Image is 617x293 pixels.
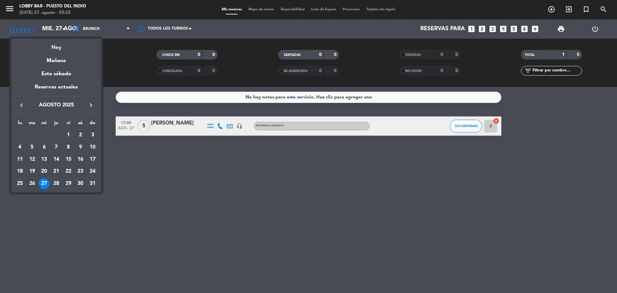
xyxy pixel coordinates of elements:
div: 30 [75,178,86,189]
th: sábado [75,119,87,129]
button: keyboard_arrow_left [16,101,27,109]
span: agosto 2025 [27,101,85,109]
td: 8 de agosto de 2025 [62,141,75,153]
div: 13 [39,154,49,165]
td: 18 de agosto de 2025 [14,165,26,178]
div: 4 [14,142,25,153]
td: 20 de agosto de 2025 [38,165,50,178]
td: 9 de agosto de 2025 [75,141,87,153]
td: AGO. [14,129,62,141]
td: 14 de agosto de 2025 [50,153,62,166]
td: 13 de agosto de 2025 [38,153,50,166]
td: 2 de agosto de 2025 [75,129,87,141]
i: keyboard_arrow_left [18,101,25,109]
div: 11 [14,154,25,165]
td: 11 de agosto de 2025 [14,153,26,166]
div: 25 [14,178,25,189]
div: 21 [51,166,62,177]
div: 12 [27,154,38,165]
td: 22 de agosto de 2025 [62,165,75,178]
div: 19 [27,166,38,177]
div: Este sábado [11,65,101,83]
div: 15 [63,154,74,165]
th: lunes [14,119,26,129]
td: 28 de agosto de 2025 [50,178,62,190]
div: 1 [63,130,74,141]
div: Reservas actuales [11,83,101,96]
div: 9 [75,142,86,153]
div: 5 [27,142,38,153]
td: 7 de agosto de 2025 [50,141,62,153]
th: jueves [50,119,62,129]
td: 17 de agosto de 2025 [86,153,99,166]
div: Mañana [11,52,101,65]
th: domingo [86,119,99,129]
td: 21 de agosto de 2025 [50,165,62,178]
div: 26 [27,178,38,189]
td: 25 de agosto de 2025 [14,178,26,190]
div: 20 [39,166,49,177]
td: 15 de agosto de 2025 [62,153,75,166]
button: keyboard_arrow_right [85,101,97,109]
td: 1 de agosto de 2025 [62,129,75,141]
div: Hoy [11,39,101,52]
td: 30 de agosto de 2025 [75,178,87,190]
div: 28 [51,178,62,189]
div: 14 [51,154,62,165]
div: 16 [75,154,86,165]
div: 27 [39,178,49,189]
div: 24 [87,166,98,177]
td: 19 de agosto de 2025 [26,165,38,178]
div: 23 [75,166,86,177]
div: 18 [14,166,25,177]
td: 5 de agosto de 2025 [26,141,38,153]
div: 8 [63,142,74,153]
td: 24 de agosto de 2025 [86,165,99,178]
td: 16 de agosto de 2025 [75,153,87,166]
th: viernes [62,119,75,129]
td: 10 de agosto de 2025 [86,141,99,153]
div: 17 [87,154,98,165]
td: 26 de agosto de 2025 [26,178,38,190]
div: 2 [75,130,86,141]
div: 10 [87,142,98,153]
td: 29 de agosto de 2025 [62,178,75,190]
i: keyboard_arrow_right [87,101,95,109]
div: 22 [63,166,74,177]
th: martes [26,119,38,129]
div: 31 [87,178,98,189]
td: 31 de agosto de 2025 [86,178,99,190]
div: 6 [39,142,49,153]
td: 4 de agosto de 2025 [14,141,26,153]
th: miércoles [38,119,50,129]
div: 7 [51,142,62,153]
td: 3 de agosto de 2025 [86,129,99,141]
td: 27 de agosto de 2025 [38,178,50,190]
div: 3 [87,130,98,141]
div: 29 [63,178,74,189]
td: 6 de agosto de 2025 [38,141,50,153]
td: 23 de agosto de 2025 [75,165,87,178]
td: 12 de agosto de 2025 [26,153,38,166]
